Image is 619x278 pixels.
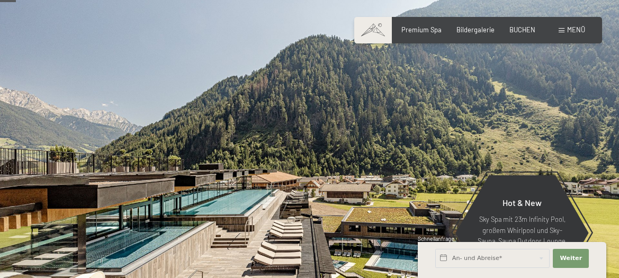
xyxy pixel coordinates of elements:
a: BUCHEN [509,25,535,34]
span: Hot & New [503,198,542,208]
span: Menü [567,25,585,34]
a: Bildergalerie [456,25,495,34]
span: Schnellanfrage [418,236,454,242]
a: Premium Spa [401,25,442,34]
span: Weiter [560,254,582,263]
p: Sky Spa mit 23m Infinity Pool, großem Whirlpool und Sky-Sauna, Sauna Outdoor Lounge, neue Event-S... [476,214,568,268]
button: Weiter [553,249,589,268]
